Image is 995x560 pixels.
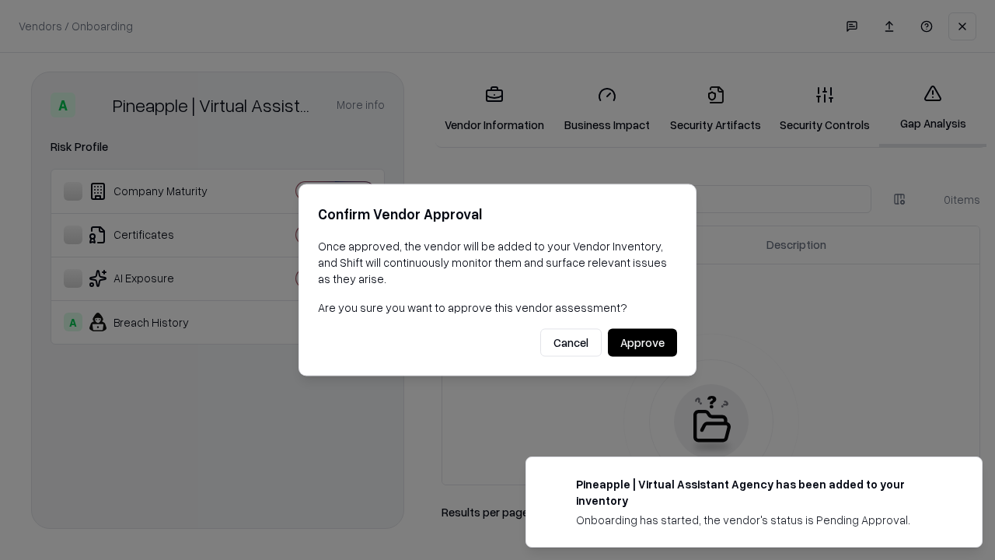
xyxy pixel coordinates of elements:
[545,476,564,495] img: trypineapple.com
[576,476,944,509] div: Pineapple | Virtual Assistant Agency has been added to your inventory
[540,329,602,357] button: Cancel
[608,329,677,357] button: Approve
[318,203,677,226] h2: Confirm Vendor Approval
[576,512,944,528] div: Onboarding has started, the vendor's status is Pending Approval.
[318,238,677,287] p: Once approved, the vendor will be added to your Vendor Inventory, and Shift will continuously mon...
[318,299,677,316] p: Are you sure you want to approve this vendor assessment?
